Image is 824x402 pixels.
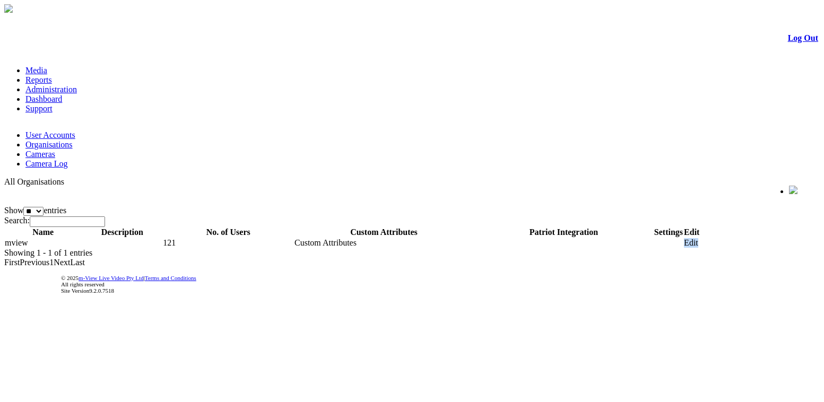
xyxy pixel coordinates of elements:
[61,287,818,294] div: Site Version
[683,227,700,238] th: Edit: activate to sort column ascending
[4,227,82,238] th: Name: activate to sort column descending
[4,238,82,248] td: mview
[25,104,53,113] a: Support
[20,258,49,267] a: Previous
[162,238,294,248] td: 121
[4,248,820,258] div: Showing 1 - 1 of 1 entries
[25,130,75,139] a: User Accounts
[4,4,13,13] img: arrow-3.png
[294,227,474,238] th: Custom Attributes
[162,227,294,238] th: No. of Users: activate to sort column ascending
[474,227,654,238] th: Patriot Integration
[4,177,64,186] span: All Organisations
[25,150,55,159] a: Cameras
[30,216,105,227] input: Search:
[25,140,73,149] a: Organisations
[684,238,698,247] a: Edit
[788,33,818,42] a: Log Out
[54,258,70,267] a: Next
[25,94,62,103] a: Dashboard
[23,207,44,216] select: Showentries
[686,186,768,194] span: Welcome, afzaal (Supervisor)
[70,258,85,267] a: Last
[294,238,357,247] a: Custom Attributes
[4,216,105,225] label: Search:
[654,227,683,238] th: Settings: activate to sort column ascending
[789,186,797,194] img: bell24.png
[4,206,66,215] label: Show entries
[25,66,47,75] a: Media
[89,287,114,294] span: 9.2.0.7518
[49,258,54,267] a: 1
[82,227,162,238] th: Description: activate to sort column ascending
[25,75,52,84] a: Reports
[11,269,54,300] img: DigiCert Secured Site Seal
[79,275,144,281] a: m-View Live Video Pty Ltd
[61,275,818,294] div: © 2025 | All rights reserved
[25,85,77,94] a: Administration
[4,258,20,267] a: First
[25,159,68,168] a: Camera Log
[145,275,196,281] a: Terms and Conditions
